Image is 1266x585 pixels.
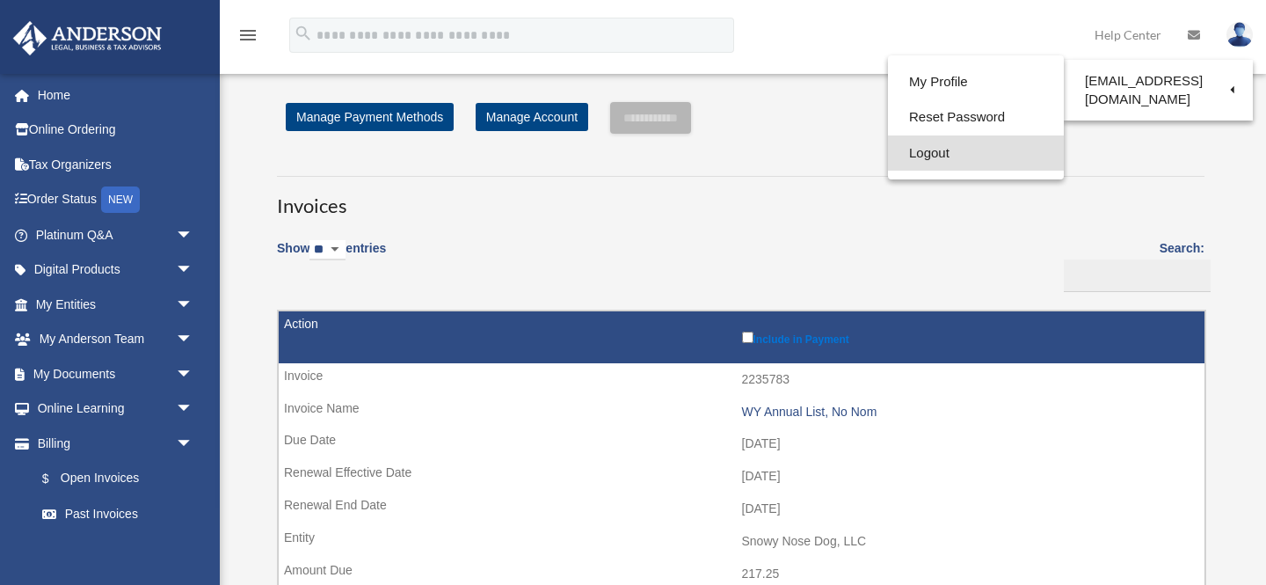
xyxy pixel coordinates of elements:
a: My Anderson Teamarrow_drop_down [12,322,220,357]
td: 2235783 [279,363,1204,397]
label: Search: [1058,238,1204,292]
h3: Invoices [277,176,1204,220]
a: Online Learningarrow_drop_down [12,391,220,427]
a: My Profile [888,64,1064,100]
td: [DATE] [279,493,1204,526]
a: Billingarrow_drop_down [12,426,211,461]
a: Home [12,77,220,113]
a: Logout [888,135,1064,172]
a: [EMAIL_ADDRESS][DOMAIN_NAME] [1064,64,1253,116]
a: Online Ordering [12,113,220,148]
td: [DATE] [279,428,1204,461]
a: Manage Payment Methods [286,103,454,131]
a: Reset Password [888,99,1064,135]
i: search [294,24,313,43]
a: Digital Productsarrow_drop_down [12,252,220,288]
a: Platinum Q&Aarrow_drop_down [12,217,220,252]
select: Showentries [309,240,346,260]
a: menu [237,31,258,46]
span: arrow_drop_down [176,322,211,358]
a: $Open Invoices [25,461,202,497]
span: arrow_drop_down [176,287,211,323]
td: Snowy Nose Dog, LLC [279,525,1204,559]
a: Order StatusNEW [12,182,220,218]
span: arrow_drop_down [176,356,211,392]
a: My Documentsarrow_drop_down [12,356,220,391]
span: arrow_drop_down [176,217,211,253]
span: $ [52,468,61,490]
a: Tax Organizers [12,147,220,182]
a: Manage Account [476,103,588,131]
a: My Entitiesarrow_drop_down [12,287,220,322]
img: User Pic [1226,22,1253,48]
input: Search: [1064,260,1211,293]
img: Anderson Advisors Platinum Portal [8,21,167,55]
span: arrow_drop_down [176,426,211,462]
div: WY Annual List, No Nom [742,405,1197,420]
label: Show entries [277,238,386,278]
span: arrow_drop_down [176,391,211,428]
span: arrow_drop_down [176,252,211,289]
input: Include in Payment [742,332,753,343]
div: NEW [101,186,140,213]
a: Past Invoices [25,496,211,531]
td: [DATE] [279,460,1204,494]
label: Include in Payment [742,328,1197,346]
i: menu [237,25,258,46]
